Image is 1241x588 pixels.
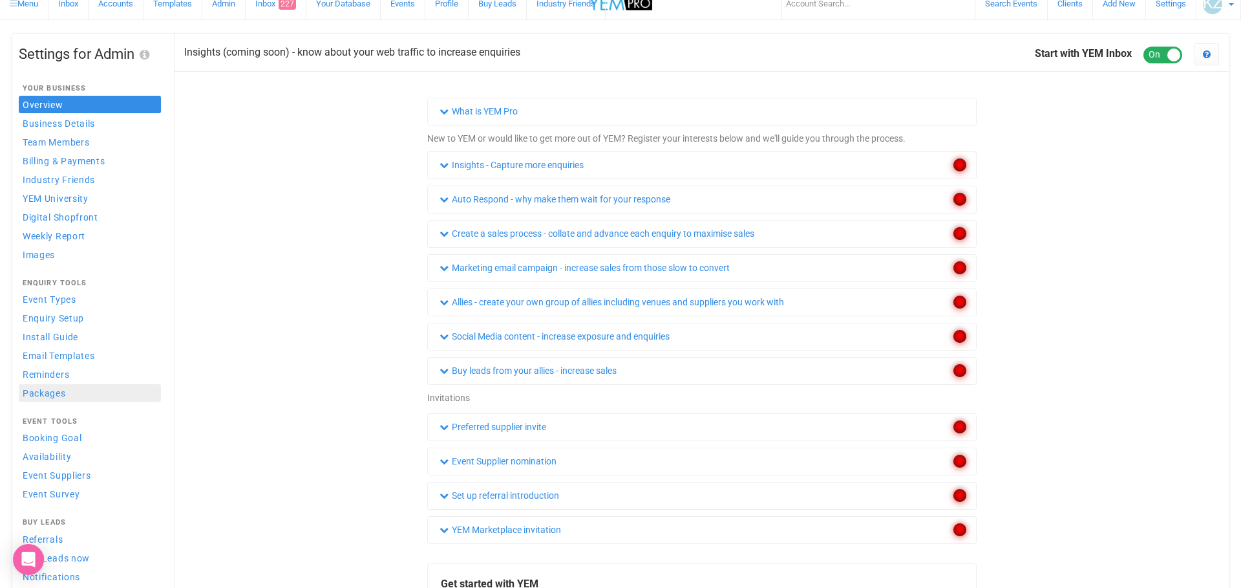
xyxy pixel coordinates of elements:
[23,332,78,342] span: Install Guide
[23,100,63,110] span: Overview
[19,290,161,308] a: Event Types
[438,261,732,275] a: Marketing email campaign - increase sales from those slow to convert
[23,212,98,223] span: Digital Shopfront
[19,365,161,383] a: Reminders
[427,391,977,404] div: Invitations
[19,568,161,585] a: Notifications
[23,418,157,426] h4: Event Tools
[23,294,76,305] span: Event Types
[19,384,161,402] a: Packages
[438,454,558,468] a: Event Supplier nomination
[438,523,563,537] a: YEM Marketplace invitation
[23,433,81,443] span: Booking Goal
[23,470,91,481] span: Event Suppliers
[19,309,161,327] a: Enquiry Setup
[19,246,161,263] a: Images
[23,156,105,166] span: Billing & Payments
[19,96,161,113] a: Overview
[427,132,906,145] p: New to YEM or would like to get more out of YEM? Register your interests below and we'll guide yo...
[19,47,161,62] h1: Settings for Admin
[19,171,161,188] a: Industry Friends
[19,448,161,465] a: Availability
[19,114,161,132] a: Business Details
[438,295,786,309] a: Allies - create your own group of allies including venues and suppliers you work with
[23,572,80,582] span: Notifications
[438,488,561,503] a: Set up referral introduction
[19,208,161,226] a: Digital Shopfront
[19,347,161,364] a: Email Templates
[23,388,66,398] span: Packages
[438,158,586,172] a: Insights - Capture more enquiries
[23,519,157,527] h4: Buy Leads
[23,250,55,260] span: Images
[19,549,161,567] a: Buy Leads now
[19,227,161,245] a: Weekly Report
[19,133,161,151] a: Team Members
[19,530,161,548] a: Referrals
[438,226,756,241] a: Create a sales process - collate and advance each enquiry to maximise sales
[23,85,157,93] h4: Your Business
[19,190,161,207] a: YEM University
[184,47,520,58] h2: Insights (coming soon) - know about your web traffic to increase enquiries
[19,152,161,169] a: Billing & Payments
[438,329,672,343] a: Social Media content - increase exposure and enquiries
[23,279,157,287] h4: Enquiry Tools
[23,452,71,462] span: Availability
[19,466,161,484] a: Event Suppliers
[23,489,80,499] span: Event Survey
[23,351,95,361] span: Email Templates
[23,313,84,323] span: Enquiry Setup
[438,364,619,378] a: Buy leads from your allies - increase sales
[19,429,161,446] a: Booking Goal
[1035,47,1182,61] legend: Start with YEM Inbox
[19,328,161,345] a: Install Guide
[19,485,161,503] a: Event Survey
[13,544,44,575] div: Open Intercom Messenger
[23,118,95,129] span: Business Details
[438,104,520,118] a: What is YEM Pro
[438,420,548,434] a: Preferred supplier invite
[438,192,672,206] a: Auto Respond - why make them wait for your response
[23,369,69,380] span: Reminders
[23,193,89,204] span: YEM University
[23,231,85,241] span: Weekly Report
[23,137,89,147] span: Team Members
